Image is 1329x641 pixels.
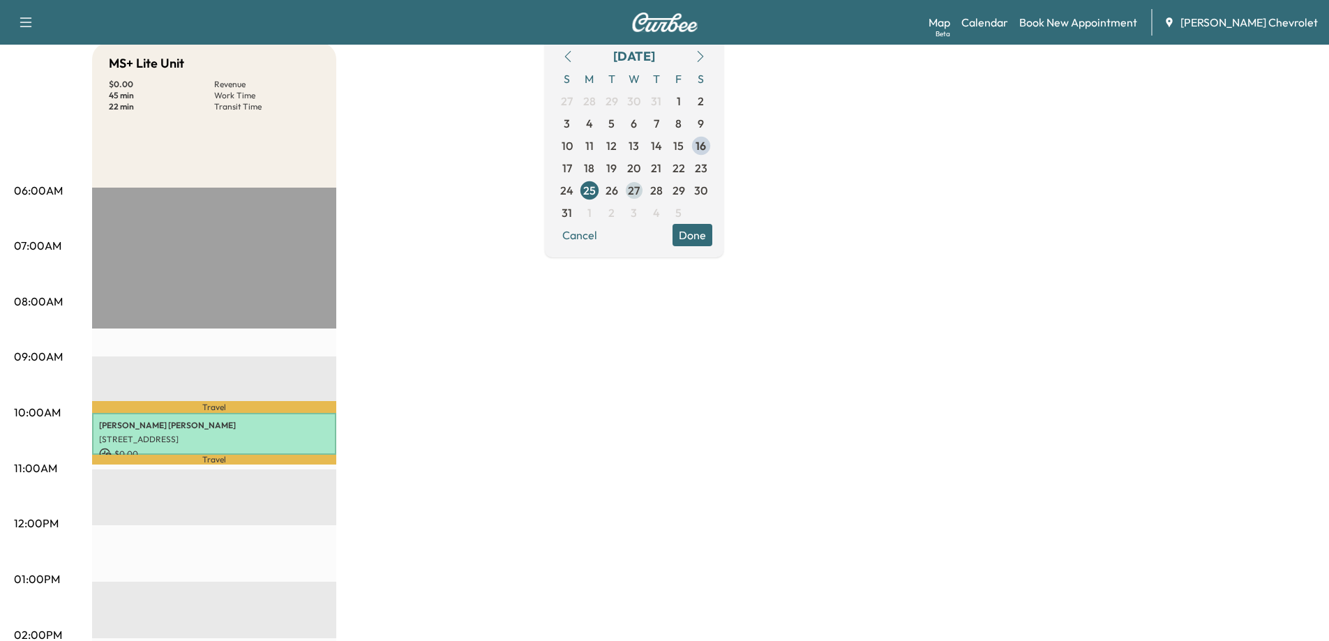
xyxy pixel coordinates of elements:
[696,137,706,154] span: 16
[585,137,594,154] span: 11
[99,420,329,431] p: [PERSON_NAME] [PERSON_NAME]
[627,160,640,176] span: 20
[601,68,623,90] span: T
[675,115,682,132] span: 8
[14,515,59,531] p: 12:00PM
[628,182,640,199] span: 27
[14,404,61,421] p: 10:00AM
[673,137,684,154] span: 15
[694,182,707,199] span: 30
[698,115,704,132] span: 9
[586,115,593,132] span: 4
[109,101,214,112] p: 22 min
[651,93,661,110] span: 31
[651,160,661,176] span: 21
[929,14,950,31] a: MapBeta
[645,68,668,90] span: T
[608,115,615,132] span: 5
[654,115,659,132] span: 7
[631,115,637,132] span: 6
[92,401,336,412] p: Travel
[668,68,690,90] span: F
[1019,14,1137,31] a: Book New Appointment
[653,204,660,221] span: 4
[14,182,63,199] p: 06:00AM
[613,47,655,66] div: [DATE]
[109,79,214,90] p: $ 0.00
[587,204,592,221] span: 1
[14,460,57,476] p: 11:00AM
[14,348,63,365] p: 09:00AM
[214,79,320,90] p: Revenue
[583,93,596,110] span: 28
[651,137,662,154] span: 14
[562,204,572,221] span: 31
[695,160,707,176] span: 23
[690,68,712,90] span: S
[14,293,63,310] p: 08:00AM
[562,160,572,176] span: 17
[99,434,329,445] p: [STREET_ADDRESS]
[14,237,61,254] p: 07:00AM
[631,13,698,32] img: Curbee Logo
[584,160,594,176] span: 18
[608,204,615,221] span: 2
[109,54,184,73] h5: MS+ Lite Unit
[677,93,681,110] span: 1
[564,115,570,132] span: 3
[650,182,663,199] span: 28
[109,90,214,101] p: 45 min
[623,68,645,90] span: W
[578,68,601,90] span: M
[698,93,704,110] span: 2
[673,224,712,246] button: Done
[556,224,603,246] button: Cancel
[92,455,336,464] p: Travel
[673,160,685,176] span: 22
[1180,14,1318,31] span: [PERSON_NAME] Chevrolet
[99,448,329,460] p: $ 0.00
[936,29,950,39] div: Beta
[673,182,685,199] span: 29
[631,204,637,221] span: 3
[675,204,682,221] span: 5
[561,93,573,110] span: 27
[583,182,596,199] span: 25
[556,68,578,90] span: S
[560,182,573,199] span: 24
[562,137,573,154] span: 10
[961,14,1008,31] a: Calendar
[214,90,320,101] p: Work Time
[606,137,617,154] span: 12
[214,101,320,112] p: Transit Time
[606,160,617,176] span: 19
[14,571,60,587] p: 01:00PM
[606,93,618,110] span: 29
[629,137,639,154] span: 13
[627,93,640,110] span: 30
[606,182,618,199] span: 26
